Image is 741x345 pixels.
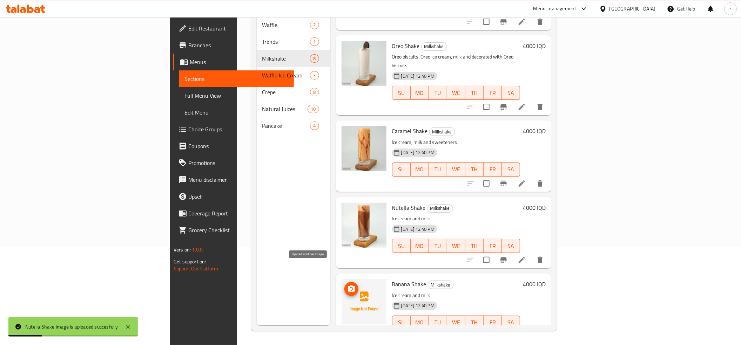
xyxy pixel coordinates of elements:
span: Choice Groups [188,125,288,133]
p: Oreo biscuits, Oreo ice cream, milk and decorated with Oreo biscuits [392,53,520,70]
div: Waffle Ice Cream3 [257,67,330,84]
span: 10 [308,106,318,112]
span: Milkshake [427,204,453,212]
h6: 4000 IQD [523,279,546,289]
a: Full Menu View [179,87,294,104]
div: items [308,105,319,113]
button: SA [502,239,520,253]
button: MO [411,163,429,177]
button: FR [484,86,502,100]
span: 4 [310,123,318,129]
button: TH [465,239,484,253]
a: Support.OpsPlatform [174,264,218,273]
span: SA [505,164,517,174]
div: Waffle7 [257,16,330,33]
span: SU [395,164,408,174]
span: SA [505,317,517,327]
span: SU [395,88,408,98]
button: WE [447,239,465,253]
span: 3 [310,72,318,79]
a: Grocery Checklist [173,222,294,239]
span: Select to update [479,253,494,267]
button: Branch-specific-item [495,13,512,30]
span: WE [450,241,463,251]
span: Caramel Shake [392,126,428,136]
span: FR [486,317,499,327]
button: MO [411,86,429,100]
a: Branches [173,37,294,54]
span: Milkshake [428,281,453,289]
a: Promotions [173,154,294,171]
a: Edit menu item [518,179,526,188]
div: items [310,37,319,46]
span: TU [432,241,444,251]
span: Banana Shake [392,279,426,289]
span: Trends [262,37,310,46]
span: TH [468,317,481,327]
button: WE [447,86,465,100]
button: delete [532,13,548,30]
div: items [310,54,319,63]
a: Upsell [173,188,294,205]
span: Waffle Ice Cream [262,71,310,80]
h6: 4000 IQD [523,41,546,51]
span: [DATE] 12:40 PM [398,302,437,309]
span: Milkshake [262,54,310,63]
div: Natural Juices10 [257,101,330,117]
div: Crepe8 [257,84,330,101]
button: SU [392,163,411,177]
button: FR [484,239,502,253]
span: WE [450,317,463,327]
button: SA [502,163,520,177]
span: SU [395,241,408,251]
span: SA [505,88,517,98]
span: TH [468,241,481,251]
span: Full Menu View [184,91,288,100]
span: Coverage Report [188,209,288,218]
span: Coupons [188,142,288,150]
div: [GEOGRAPHIC_DATA] [609,5,656,13]
button: SA [502,316,520,330]
span: Edit Menu [184,108,288,117]
div: items [310,71,319,80]
a: Coverage Report [173,205,294,222]
span: Crepe [262,88,310,96]
div: Milkshake [428,281,454,289]
a: Edit menu item [518,18,526,26]
a: Edit menu item [518,256,526,264]
span: 7 [310,22,318,28]
button: SU [392,86,411,100]
a: Edit Restaurant [173,20,294,37]
span: SU [395,317,408,327]
a: Coupons [173,138,294,154]
span: Waffle [262,21,310,29]
div: Pancake4 [257,117,330,134]
div: Menu-management [533,5,577,13]
button: SA [502,86,520,100]
button: TU [429,316,447,330]
span: 1.0.0 [192,245,203,254]
button: delete [532,98,548,115]
span: [DATE] 12:40 PM [398,226,437,233]
span: Natural Juices [262,105,308,113]
button: delete [532,175,548,192]
span: Menu disclaimer [188,175,288,184]
button: MO [411,316,429,330]
span: r [729,5,731,13]
a: Edit Menu [179,104,294,121]
button: TH [465,316,484,330]
div: Milkshake [427,204,453,213]
div: Trends1 [257,33,330,50]
div: items [310,88,319,96]
span: Nutella Shake [392,202,426,213]
span: MO [413,241,426,251]
img: Nutella Shake [342,203,386,248]
span: TU [432,88,444,98]
p: Ice cream and milk [392,291,520,300]
span: MO [413,164,426,174]
span: Promotions [188,159,288,167]
button: FR [484,163,502,177]
button: MO [411,239,429,253]
span: TH [468,164,481,174]
span: Select to update [479,99,494,114]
